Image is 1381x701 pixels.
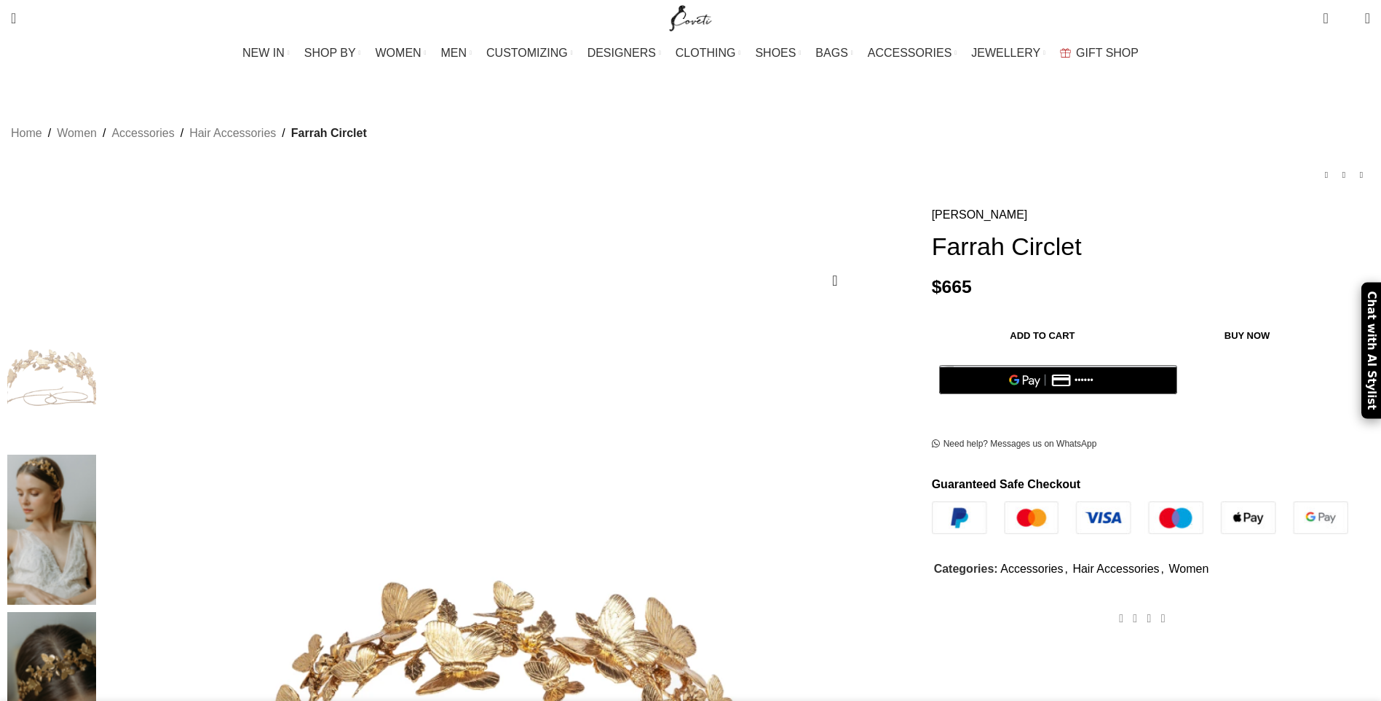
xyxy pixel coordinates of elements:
span: GIFT SHOP [1076,46,1139,60]
a: NEW IN [242,39,290,68]
h1: Farrah Circlet [932,232,1370,262]
a: BAGS [815,39,852,68]
a: CUSTOMIZING [486,39,573,68]
a: Need help? Messages us on WhatsApp [932,439,1097,450]
strong: Guaranteed Safe Checkout [932,478,1081,490]
span: , [1065,560,1068,579]
text: •••••• [1075,375,1093,385]
span: CLOTHING [676,46,736,60]
a: Accessories [1000,563,1063,575]
img: Mariposa headband Accessories Bridal Coveti [7,455,96,606]
a: MEN [441,39,472,68]
span: 0 [1342,15,1353,26]
span: JEWELLERY [971,46,1040,60]
button: Payer avec GPay [939,365,1177,394]
a: Search [4,4,23,33]
a: GIFT SHOP [1060,39,1139,68]
a: Site logo [666,11,715,23]
a: Hair Accessories [189,124,276,143]
a: Women [1168,563,1208,575]
img: GiftBag [1060,48,1071,58]
span: BAGS [815,46,847,60]
iframe: Secure payment input frame [936,402,1180,404]
a: SHOP BY [304,39,361,68]
button: Add to cart [939,320,1147,350]
span: 0 [1324,7,1335,18]
span: WOMEN [376,46,422,60]
div: My Wishlist [1340,4,1354,33]
bdi: 665 [932,277,972,297]
a: Pinterest social link [1142,608,1156,629]
a: DESIGNERS [587,39,661,68]
span: CUSTOMIZING [486,46,568,60]
a: Previous product [1318,166,1335,184]
span: SHOP BY [304,46,356,60]
a: Hair Accessories [1072,563,1159,575]
span: $ [932,277,942,297]
a: Accessories [111,124,174,143]
span: MEN [441,46,467,60]
a: ACCESSORIES [868,39,957,68]
a: [PERSON_NAME] [932,205,1028,224]
a: WOMEN [376,39,427,68]
img: guaranteed-safe-checkout-bordered.j [932,501,1348,535]
span: NEW IN [242,46,285,60]
a: CLOTHING [676,39,741,68]
a: X social link [1128,608,1142,629]
a: Women [57,124,97,143]
a: SHOES [755,39,801,68]
span: , [1161,560,1164,579]
a: JEWELLERY [971,39,1045,68]
span: Farrah Circlet [291,124,367,143]
a: Next product [1353,166,1370,184]
span: ACCESSORIES [868,46,952,60]
button: Buy now [1153,320,1341,350]
span: Categories: [934,563,998,575]
a: WhatsApp social link [1156,608,1170,629]
span: DESIGNERS [587,46,656,60]
nav: Breadcrumb [11,124,367,143]
a: 0 [1315,4,1335,33]
img: Mariposa headband Accessories Bridal Coveti [7,297,96,447]
span: SHOES [755,46,796,60]
a: Home [11,124,42,143]
div: Main navigation [4,39,1377,68]
a: Facebook social link [1115,608,1128,629]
